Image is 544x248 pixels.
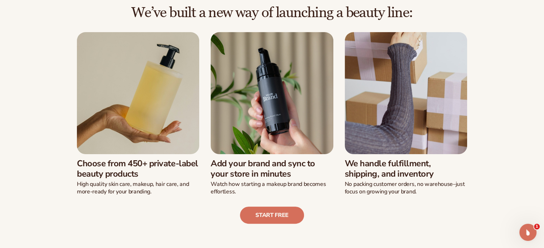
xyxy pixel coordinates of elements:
h2: We’ve built a new way of launching a beauty line: [20,5,524,21]
h3: Add your brand and sync to your store in minutes [211,158,333,179]
h3: Choose from 450+ private-label beauty products [77,158,199,179]
a: Start free [240,207,304,224]
img: Male hand holding beard wash. [211,32,333,154]
img: Female hand holding soap bottle. [77,32,199,154]
img: Female moving shipping boxes. [345,32,467,154]
iframe: Intercom live chat [519,224,536,241]
p: Watch how starting a makeup brand becomes effortless. [211,181,333,196]
p: High quality skin care, makeup, hair care, and more-ready for your branding. [77,181,199,196]
span: 1 [534,224,540,229]
h3: We handle fulfillment, shipping, and inventory [345,158,467,179]
p: No packing customer orders, no warehouse–just focus on growing your brand. [345,181,467,196]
